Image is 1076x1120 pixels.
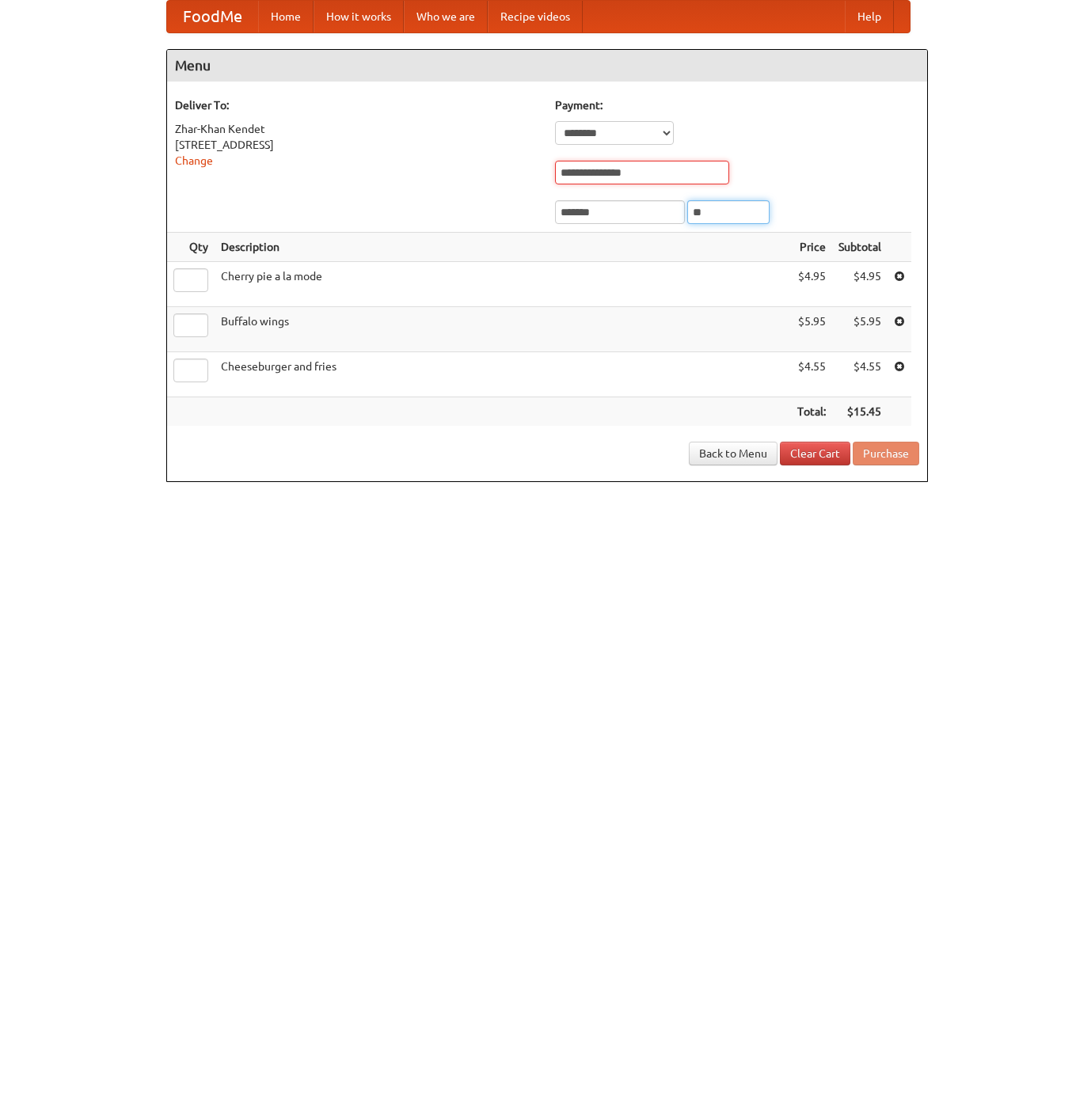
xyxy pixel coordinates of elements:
th: Price [791,233,832,262]
a: Change [175,154,213,167]
a: Who we are [404,1,488,32]
h5: Deliver To: [175,97,539,113]
a: Recipe videos [488,1,583,32]
h4: Menu [167,50,927,82]
td: $5.95 [832,307,888,352]
th: Qty [167,233,215,262]
th: Subtotal [832,233,888,262]
td: Cherry pie a la mode [215,262,791,307]
td: $5.95 [791,307,832,352]
a: Clear Cart [780,442,850,465]
div: Zhar-Khan Kendet [175,121,539,137]
td: $4.55 [791,352,832,397]
a: How it works [314,1,404,32]
th: Description [215,233,791,262]
a: FoodMe [167,1,258,32]
div: [STREET_ADDRESS] [175,137,539,153]
td: Cheeseburger and fries [215,352,791,397]
a: Help [845,1,894,32]
td: $4.55 [832,352,888,397]
a: Back to Menu [689,442,778,465]
td: $4.95 [791,262,832,307]
td: Buffalo wings [215,307,791,352]
button: Purchase [853,442,919,465]
th: $15.45 [832,397,888,427]
h5: Payment: [555,97,919,113]
a: Home [258,1,314,32]
th: Total: [791,397,832,427]
td: $4.95 [832,262,888,307]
